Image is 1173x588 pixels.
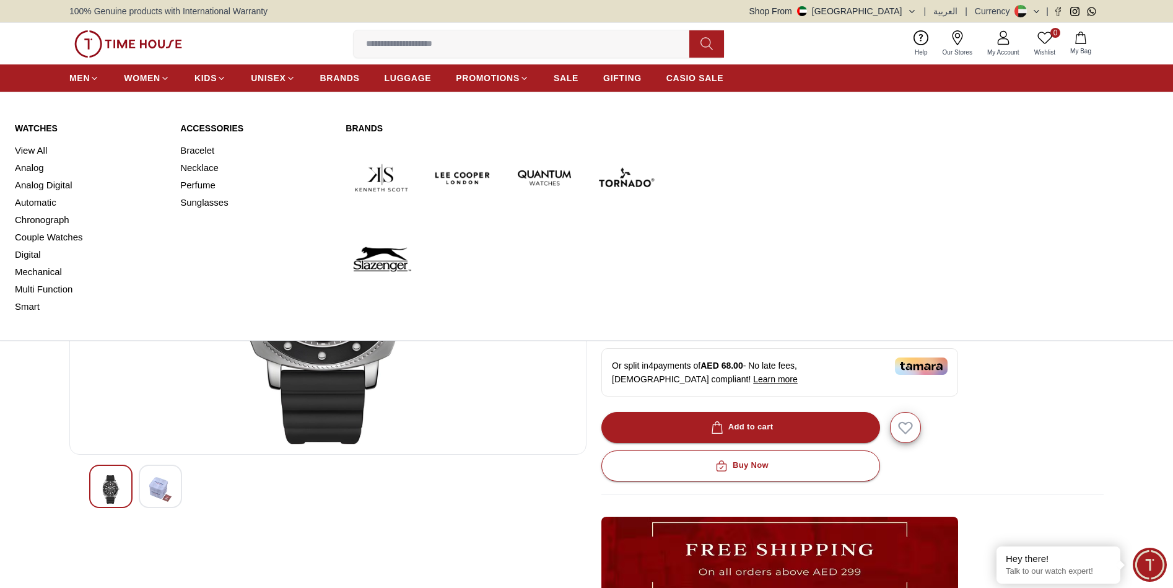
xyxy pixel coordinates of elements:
[180,142,331,159] a: Bracelet
[194,72,217,84] span: KIDS
[938,48,977,57] span: Our Stores
[180,122,331,134] a: Accessories
[15,122,165,134] a: Watches
[69,67,99,89] a: MEN
[124,67,170,89] a: WOMEN
[251,72,286,84] span: UNISEX
[749,5,917,17] button: Shop From[GEOGRAPHIC_DATA]
[666,72,724,84] span: CASIO SALE
[100,475,122,504] img: Lee Cooper Men's Analog Grey Dial Watch - LC08193.066
[346,122,661,134] a: Brands
[456,72,520,84] span: PROMOTIONS
[427,142,499,214] img: Lee Cooper
[15,263,165,281] a: Mechanical
[554,72,578,84] span: SALE
[456,67,529,89] a: PROMOTIONS
[15,159,165,177] a: Analog
[895,358,948,375] img: Tamara
[15,177,165,194] a: Analog Digital
[508,142,580,214] img: Quantum
[975,5,1015,17] div: Currency
[982,48,1024,57] span: My Account
[1133,548,1167,582] div: Chat Widget
[180,177,331,194] a: Perfume
[320,67,360,89] a: BRANDS
[965,5,967,17] span: |
[603,72,642,84] span: GIFTING
[666,67,724,89] a: CASIO SALE
[700,361,743,371] span: AED 68.00
[15,194,165,211] a: Automatic
[1029,48,1060,57] span: Wishlist
[601,412,880,443] button: Add to cart
[753,374,798,384] span: Learn more
[124,72,160,84] span: WOMEN
[385,67,432,89] a: LUGGAGE
[15,211,165,229] a: Chronograph
[385,72,432,84] span: LUGGAGE
[1006,553,1111,565] div: Hey there!
[907,28,935,59] a: Help
[709,420,774,434] div: Add to cart
[590,142,662,214] img: Tornado
[346,224,417,296] img: Slazenger
[1065,46,1096,56] span: My Bag
[1006,566,1111,577] p: Talk to our watch expert!
[15,298,165,315] a: Smart
[180,194,331,211] a: Sunglasses
[74,30,182,58] img: ...
[320,72,360,84] span: BRANDS
[15,142,165,159] a: View All
[1063,29,1099,58] button: My Bag
[251,67,295,89] a: UNISEX
[69,5,268,17] span: 100% Genuine products with International Warranty
[910,48,933,57] span: Help
[194,67,226,89] a: KIDS
[713,459,769,473] div: Buy Now
[554,67,578,89] a: SALE
[1053,7,1063,16] a: Facebook
[346,142,417,214] img: Kenneth Scott
[1046,5,1049,17] span: |
[180,159,331,177] a: Necklace
[15,246,165,263] a: Digital
[603,67,642,89] a: GIFTING
[1087,7,1096,16] a: Whatsapp
[149,475,172,504] img: Lee Cooper Men's Analog Grey Dial Watch - LC08193.066
[15,281,165,298] a: Multi Function
[797,6,807,16] img: United Arab Emirates
[601,348,958,397] div: Or split in 4 payments of - No late fees, [DEMOGRAPHIC_DATA] compliant!
[601,450,880,481] button: Buy Now
[1050,28,1060,38] span: 0
[15,229,165,246] a: Couple Watches
[935,28,980,59] a: Our Stores
[1070,7,1079,16] a: Instagram
[69,72,90,84] span: MEN
[933,5,957,17] button: العربية
[1027,28,1063,59] a: 0Wishlist
[924,5,927,17] span: |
